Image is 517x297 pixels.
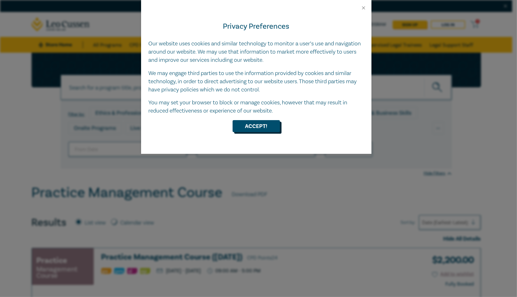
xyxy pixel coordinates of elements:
[149,69,364,94] p: We may engage third parties to use the information provided by cookies and similar technology, in...
[361,5,366,11] button: Close
[149,99,364,115] p: You may set your browser to block or manage cookies, however that may result in reduced effective...
[149,40,364,64] p: Our website uses cookies and similar technology to monitor a user’s use and navigation around our...
[233,120,280,132] button: Accept!
[149,21,364,32] h4: Privacy Preferences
